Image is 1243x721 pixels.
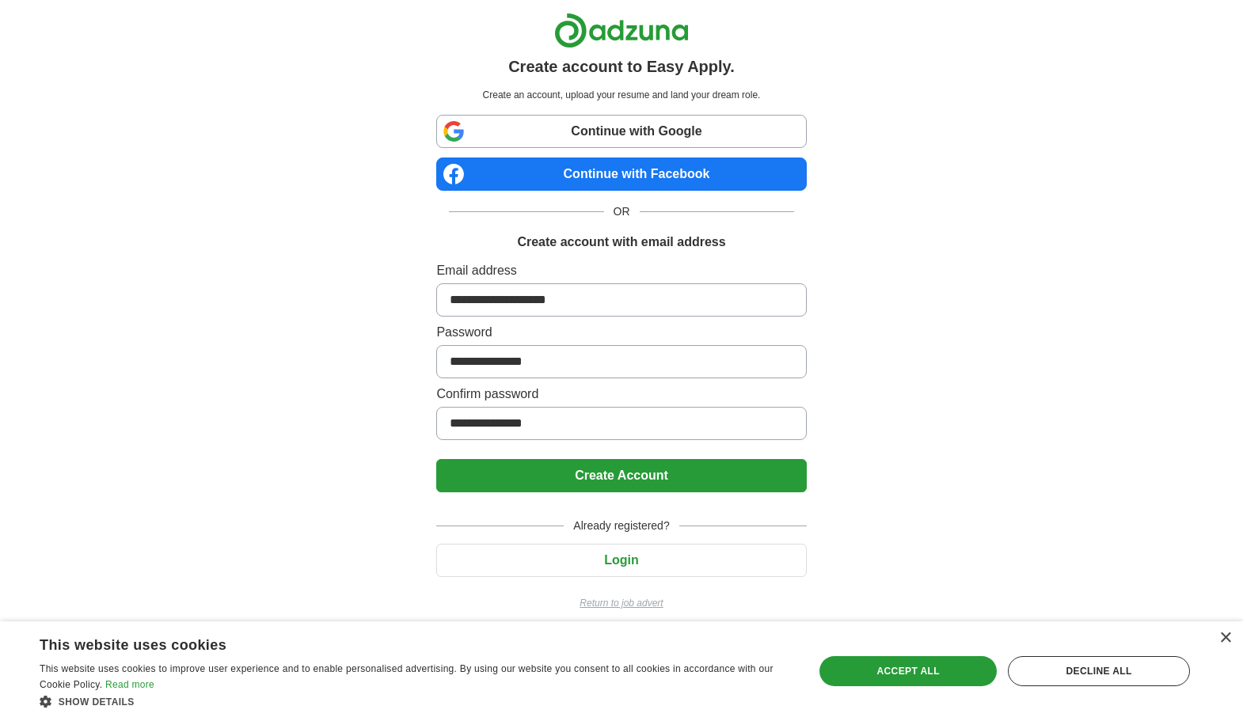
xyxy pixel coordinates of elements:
[819,656,997,686] div: Accept all
[508,55,735,78] h1: Create account to Easy Apply.
[40,693,791,709] div: Show details
[105,679,154,690] a: Read more, opens a new window
[436,544,806,577] button: Login
[436,553,806,567] a: Login
[1008,656,1190,686] div: Decline all
[436,459,806,492] button: Create Account
[436,385,806,404] label: Confirm password
[40,663,774,690] span: This website uses cookies to improve user experience and to enable personalised advertising. By u...
[554,13,689,48] img: Adzuna logo
[604,203,640,220] span: OR
[1219,632,1231,644] div: Close
[564,518,679,534] span: Already registered?
[40,631,751,655] div: This website uses cookies
[517,233,725,252] h1: Create account with email address
[439,88,803,102] p: Create an account, upload your resume and land your dream role.
[436,596,806,610] a: Return to job advert
[436,115,806,148] a: Continue with Google
[436,157,806,191] a: Continue with Facebook
[436,323,806,342] label: Password
[436,261,806,280] label: Email address
[59,696,135,708] span: Show details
